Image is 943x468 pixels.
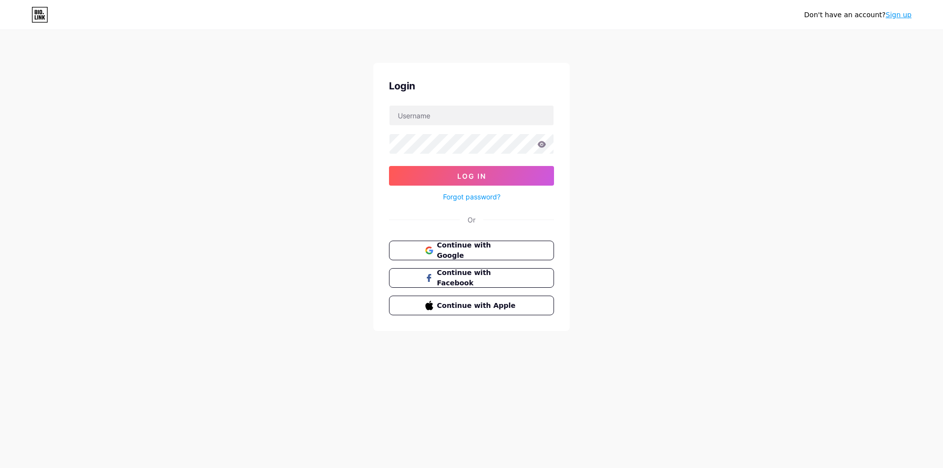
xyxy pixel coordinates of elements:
[389,268,554,288] button: Continue with Facebook
[457,172,486,180] span: Log In
[437,301,518,311] span: Continue with Apple
[886,11,912,19] a: Sign up
[443,192,500,202] a: Forgot password?
[437,268,518,288] span: Continue with Facebook
[389,166,554,186] button: Log In
[437,240,518,261] span: Continue with Google
[804,10,912,20] div: Don't have an account?
[468,215,475,225] div: Or
[389,241,554,260] button: Continue with Google
[389,296,554,315] button: Continue with Apple
[389,79,554,93] div: Login
[389,106,554,125] input: Username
